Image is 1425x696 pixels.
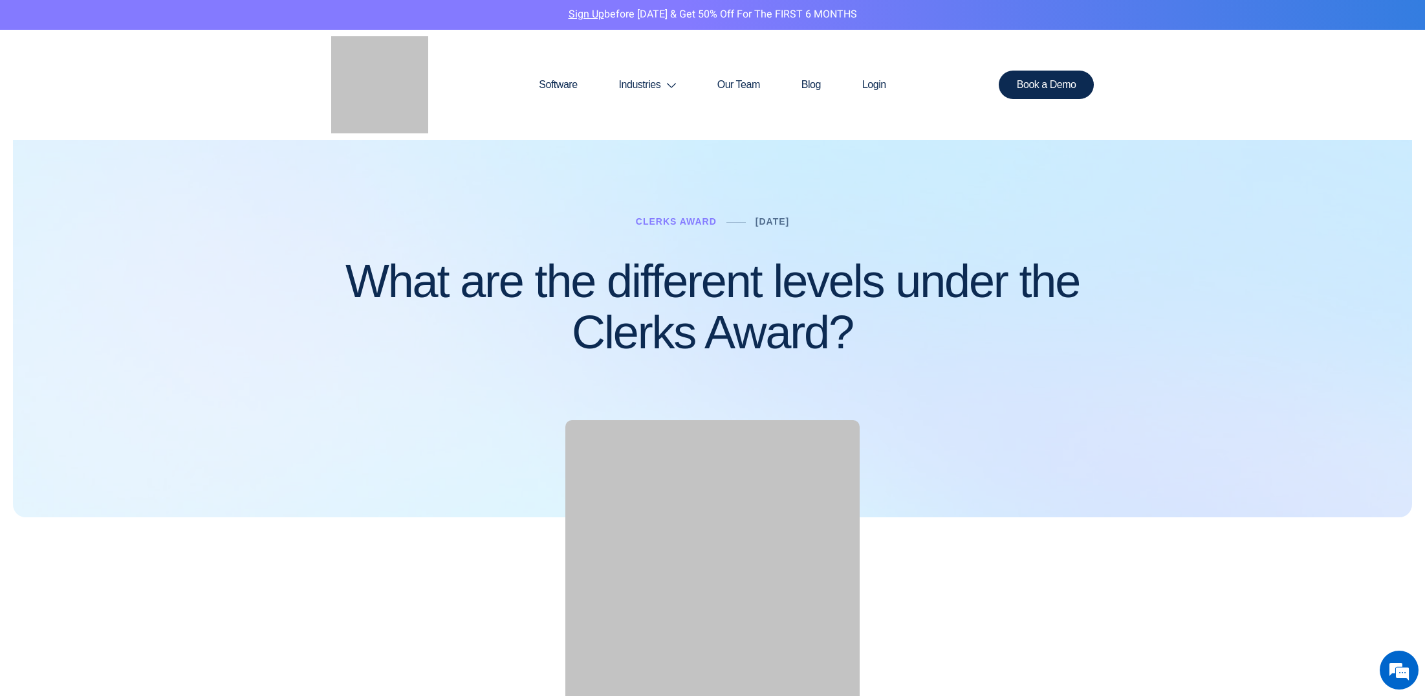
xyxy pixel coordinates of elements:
a: Industries [598,54,697,116]
a: Login [842,54,907,116]
h1: What are the different levels under the Clerks Award? [331,256,1094,358]
span: Book a Demo [1017,80,1076,90]
a: Blog [781,54,842,116]
p: before [DATE] & Get 50% Off for the FIRST 6 MONTHS [10,6,1415,23]
a: [DATE] [756,216,789,227]
a: Book a Demo [999,71,1094,99]
a: Software [518,54,598,116]
a: Clerks Award [636,216,717,227]
a: Our Team [697,54,781,116]
a: Sign Up [569,6,604,22]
